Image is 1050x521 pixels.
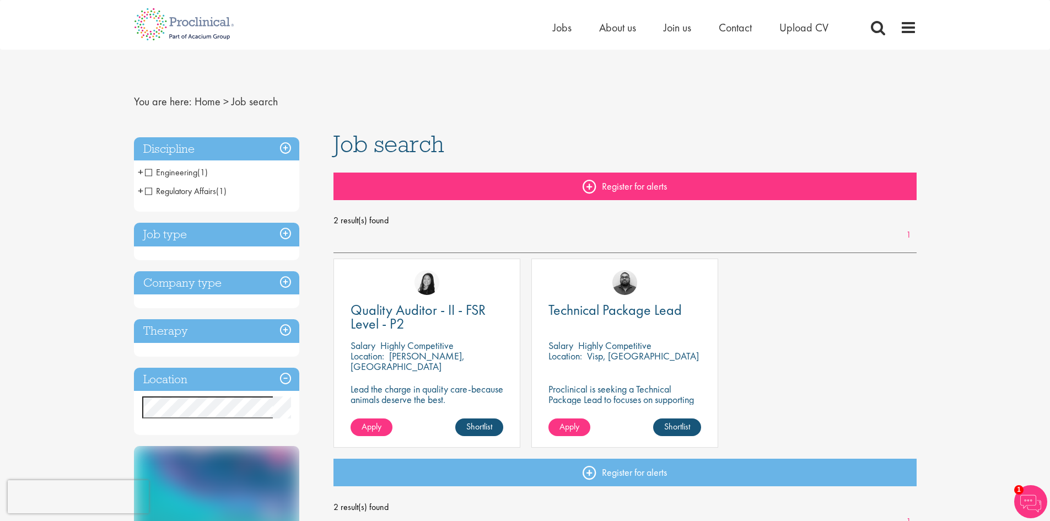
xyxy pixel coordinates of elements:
h3: Discipline [134,137,299,161]
span: Quality Auditor - II - FSR Level - P2 [351,300,486,333]
a: Register for alerts [333,459,917,486]
p: Visp, [GEOGRAPHIC_DATA] [587,350,699,362]
span: Salary [351,339,375,352]
h3: Job type [134,223,299,246]
a: About us [599,20,636,35]
span: Regulatory Affairs [145,185,227,197]
span: Location: [548,350,582,362]
a: Upload CV [779,20,828,35]
span: + [138,164,143,180]
span: 1 [1014,485,1024,495]
a: Shortlist [653,418,701,436]
a: Quality Auditor - II - FSR Level - P2 [351,303,503,331]
span: Job search [333,129,444,159]
span: Engineering [145,166,197,178]
span: 2 result(s) found [333,212,917,229]
span: Regulatory Affairs [145,185,216,197]
span: Apply [362,421,381,432]
a: Register for alerts [333,173,917,200]
a: 1 [901,229,917,241]
span: Engineering [145,166,208,178]
span: Apply [559,421,579,432]
span: You are here: [134,94,192,109]
p: Highly Competitive [578,339,651,352]
span: (1) [197,166,208,178]
p: Proclinical is seeking a Technical Package Lead to focuses on supporting the integration of mecha... [548,384,701,436]
h3: Therapy [134,319,299,343]
span: 2 result(s) found [333,499,917,515]
a: Apply [351,418,392,436]
span: Location: [351,350,384,362]
a: Jobs [553,20,572,35]
img: Numhom Sudsok [414,270,439,295]
span: Job search [231,94,278,109]
span: (1) [216,185,227,197]
span: Salary [548,339,573,352]
a: Contact [719,20,752,35]
iframe: reCAPTCHA [8,480,149,513]
p: Lead the charge in quality care-because animals deserve the best. [351,384,503,405]
a: Shortlist [455,418,503,436]
img: Ashley Bennett [612,270,637,295]
img: Chatbot [1014,485,1047,518]
span: Technical Package Lead [548,300,682,319]
p: Highly Competitive [380,339,454,352]
span: > [223,94,229,109]
h3: Company type [134,271,299,295]
a: breadcrumb link [195,94,220,109]
span: + [138,182,143,199]
a: Apply [548,418,590,436]
a: Join us [664,20,691,35]
p: [PERSON_NAME], [GEOGRAPHIC_DATA] [351,350,465,373]
h3: Location [134,368,299,391]
a: Technical Package Lead [548,303,701,317]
